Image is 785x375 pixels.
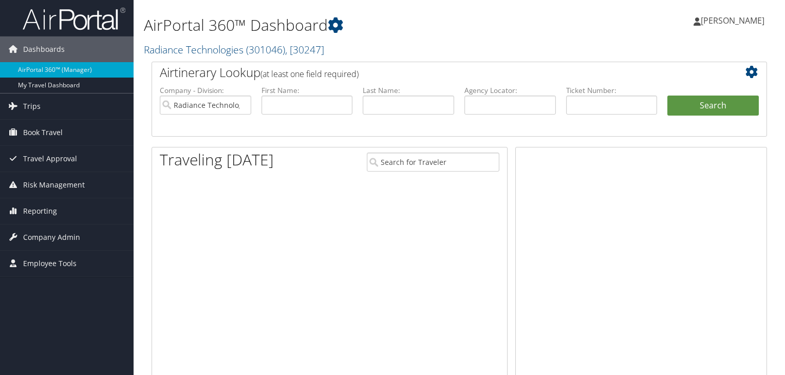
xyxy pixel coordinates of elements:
label: Last Name: [363,85,454,96]
span: [PERSON_NAME] [701,15,764,26]
input: Search for Traveler [367,153,499,172]
img: airportal-logo.png [23,7,125,31]
button: Search [667,96,759,116]
span: Dashboards [23,36,65,62]
label: First Name: [261,85,353,96]
h1: AirPortal 360™ Dashboard [144,14,565,36]
h2: Airtinerary Lookup [160,64,707,81]
a: Radiance Technologies [144,43,324,57]
span: Trips [23,93,41,119]
span: , [ 30247 ] [285,43,324,57]
span: (at least one field required) [260,68,359,80]
span: Travel Approval [23,146,77,172]
span: Company Admin [23,224,80,250]
span: ( 301046 ) [246,43,285,57]
span: Employee Tools [23,251,77,276]
span: Risk Management [23,172,85,198]
label: Company - Division: [160,85,251,96]
a: [PERSON_NAME] [694,5,775,36]
label: Ticket Number: [566,85,658,96]
span: Book Travel [23,120,63,145]
span: Reporting [23,198,57,224]
h1: Traveling [DATE] [160,149,274,171]
label: Agency Locator: [464,85,556,96]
